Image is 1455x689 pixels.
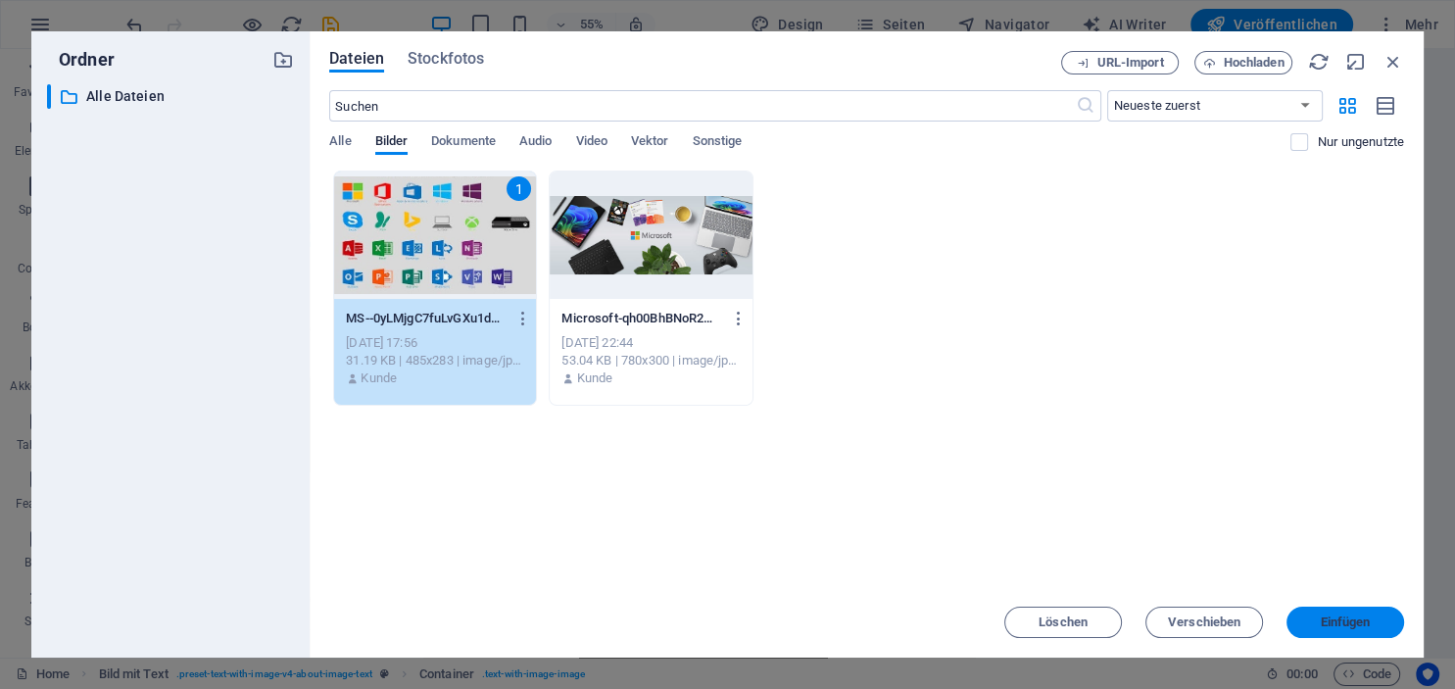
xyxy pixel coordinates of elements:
i: Neu laden [1308,51,1330,73]
i: Schließen [1382,51,1404,73]
button: Hochladen [1194,51,1292,74]
span: Hochladen [1224,57,1285,69]
span: URL-Import [1097,57,1164,69]
button: Einfügen [1286,607,1404,638]
div: [DATE] 17:56 [346,334,524,352]
button: URL-Import [1061,51,1179,74]
span: Vektor [631,129,669,157]
span: Dateien [329,47,384,71]
button: Verschieben [1145,607,1263,638]
span: Verschieben [1168,616,1240,628]
button: Löschen [1004,607,1122,638]
span: Dokumente [431,129,496,157]
span: Löschen [1039,616,1088,628]
div: 1 [507,176,531,201]
span: Alle [329,129,351,157]
span: Audio [519,129,552,157]
span: Video [575,129,606,157]
input: Suchen [329,90,1075,122]
div: 53.04 KB | 780x300 | image/jpeg [561,352,740,369]
p: MS--0yLMjgC7fuLvGXu1d4JwA.jpg [346,310,507,327]
p: Microsoft-qh00BhBNoR2WCanPAYSrSQ.jpg [561,310,722,327]
i: Neuen Ordner erstellen [272,49,294,71]
span: Stockfotos [408,47,484,71]
p: Ordner [47,47,115,73]
span: Sonstige [692,129,742,157]
i: Minimieren [1345,51,1367,73]
div: 31.19 KB | 485x283 | image/jpeg [346,352,524,369]
span: Bilder [375,129,409,157]
p: Kunde [361,369,397,387]
div: ​ [47,84,51,109]
p: Kunde [576,369,612,387]
p: Alle Dateien [86,85,258,108]
p: Zeigt nur Dateien an, die nicht auf der Website verwendet werden. Dateien, die während dieser Sit... [1318,133,1404,151]
div: [DATE] 22:44 [561,334,740,352]
span: Einfügen [1321,616,1371,628]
